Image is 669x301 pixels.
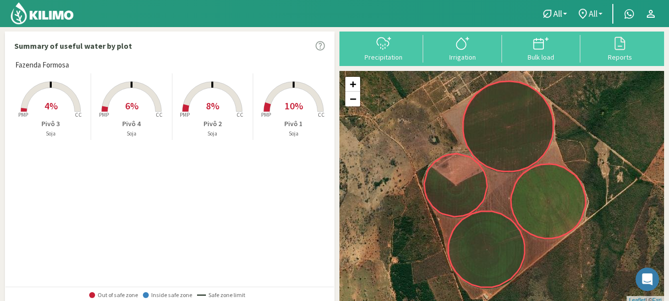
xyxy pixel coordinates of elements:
[505,54,578,61] div: Bulk load
[15,60,69,71] span: Fazenda Formosa
[285,100,303,112] span: 10%
[91,119,171,129] p: Pivô 4
[206,100,219,112] span: 8%
[180,111,190,118] tspan: PMP
[502,35,581,61] button: Bulk load
[172,119,253,129] p: Pivô 2
[583,54,656,61] div: Reports
[18,111,28,118] tspan: PMP
[318,111,325,118] tspan: CC
[44,100,58,112] span: 4%
[125,100,138,112] span: 6%
[589,8,598,19] span: All
[253,119,334,129] p: Pivô 1
[10,1,74,25] img: Kilimo
[197,292,245,299] span: Safe zone limit
[10,119,91,129] p: Pivô 3
[91,130,171,138] p: Soja
[345,77,360,92] a: Zoom in
[423,35,502,61] button: Irrigation
[10,130,91,138] p: Soja
[14,40,132,52] p: Summary of useful water by plot
[99,111,109,118] tspan: PMP
[580,35,659,61] button: Reports
[347,54,420,61] div: Precipitation
[553,8,562,19] span: All
[253,130,334,138] p: Soja
[172,130,253,138] p: Soja
[156,111,163,118] tspan: CC
[75,111,82,118] tspan: CC
[236,111,243,118] tspan: CC
[426,54,499,61] div: Irrigation
[143,292,192,299] span: Inside safe zone
[89,292,138,299] span: Out of safe zone
[261,111,271,118] tspan: PMP
[636,268,659,291] iframe: Intercom live chat
[344,35,423,61] button: Precipitation
[345,92,360,106] a: Zoom out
